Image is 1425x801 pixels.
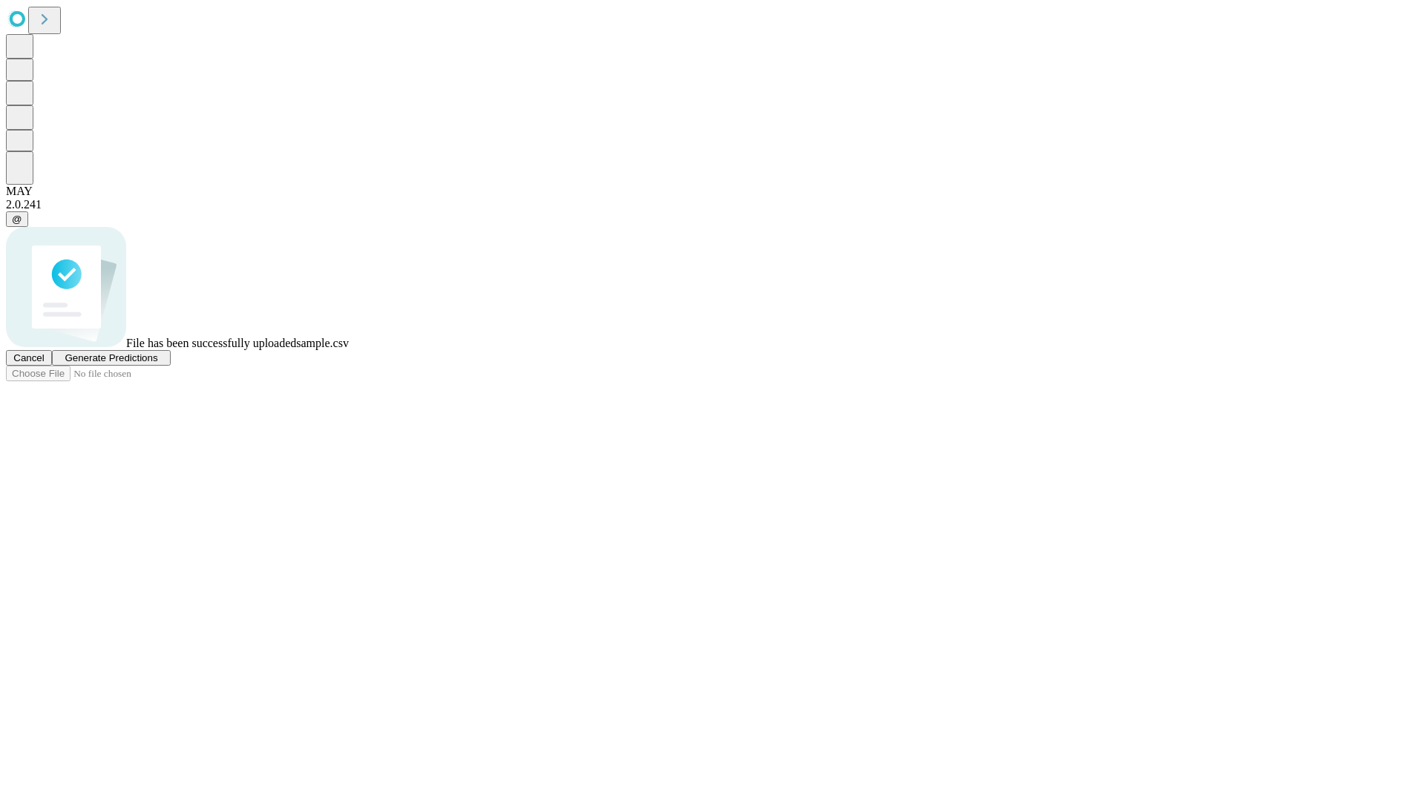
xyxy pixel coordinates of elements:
div: MAY [6,185,1419,198]
button: Generate Predictions [52,350,171,366]
span: Cancel [13,352,45,363]
span: File has been successfully uploaded [126,337,296,349]
div: 2.0.241 [6,198,1419,211]
button: @ [6,211,28,227]
span: Generate Predictions [65,352,157,363]
span: @ [12,214,22,225]
span: sample.csv [296,337,349,349]
button: Cancel [6,350,52,366]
